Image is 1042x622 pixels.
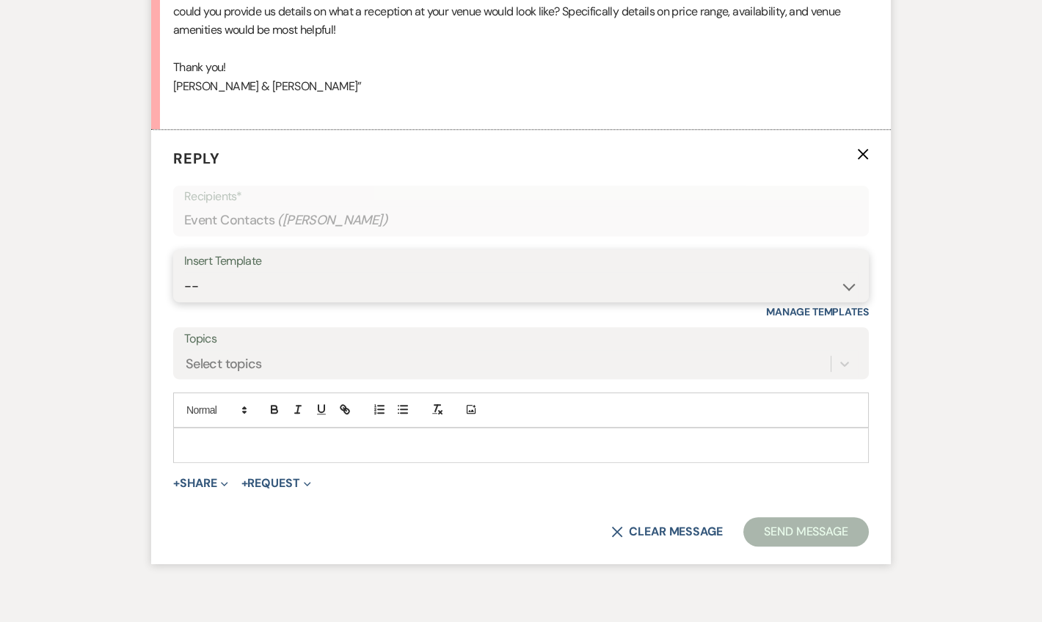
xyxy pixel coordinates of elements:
[186,354,262,373] div: Select topics
[277,211,387,230] span: ( [PERSON_NAME] )
[184,206,858,235] div: Event Contacts
[241,478,248,489] span: +
[173,478,228,489] button: Share
[184,187,858,206] p: Recipients*
[173,149,220,168] span: Reply
[184,251,858,272] div: Insert Template
[184,329,858,350] label: Topics
[611,526,723,538] button: Clear message
[743,517,869,546] button: Send Message
[173,478,180,489] span: +
[241,478,311,489] button: Request
[766,305,869,318] a: Manage Templates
